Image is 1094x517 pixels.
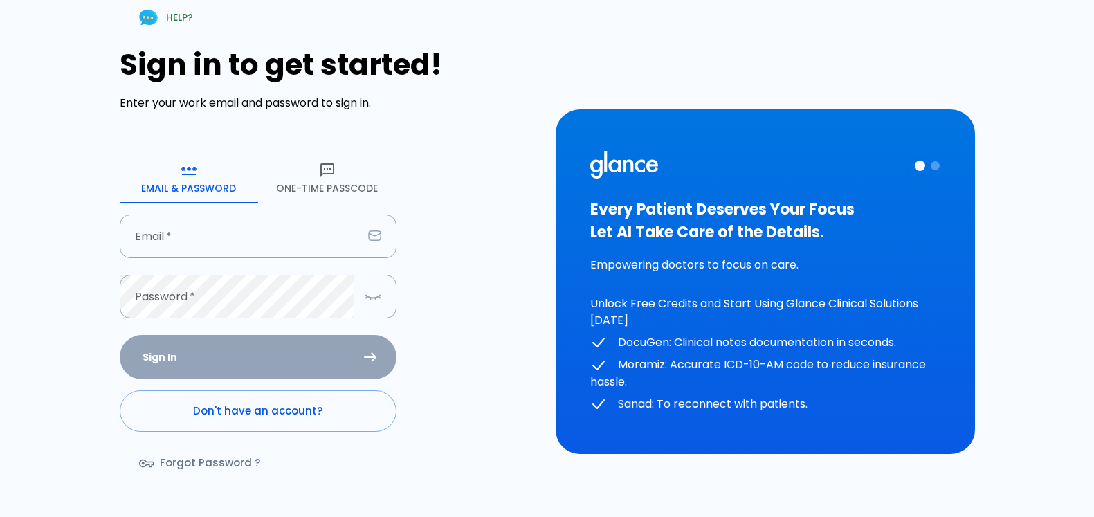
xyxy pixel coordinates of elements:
p: Moramiz: Accurate ICD-10-AM code to reduce insurance hassle. [590,356,940,390]
h3: Every Patient Deserves Your Focus Let AI Take Care of the Details. [590,198,940,244]
a: Forgot Password ? [120,443,282,483]
p: DocuGen: Clinical notes documentation in seconds. [590,334,940,352]
input: dr.ahmed@clinic.com [120,215,363,258]
h1: Sign in to get started! [120,48,539,82]
p: Unlock Free Credits and Start Using Glance Clinical Solutions [DATE] [590,296,940,329]
button: Email & Password [120,154,258,203]
button: One-Time Passcode [258,154,396,203]
p: Sanad: To reconnect with patients. [590,396,940,413]
a: Don't have an account? [120,390,396,432]
p: Empowering doctors to focus on care. [590,257,940,273]
p: Enter your work email and password to sign in. [120,95,539,111]
img: Chat Support [136,6,161,30]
